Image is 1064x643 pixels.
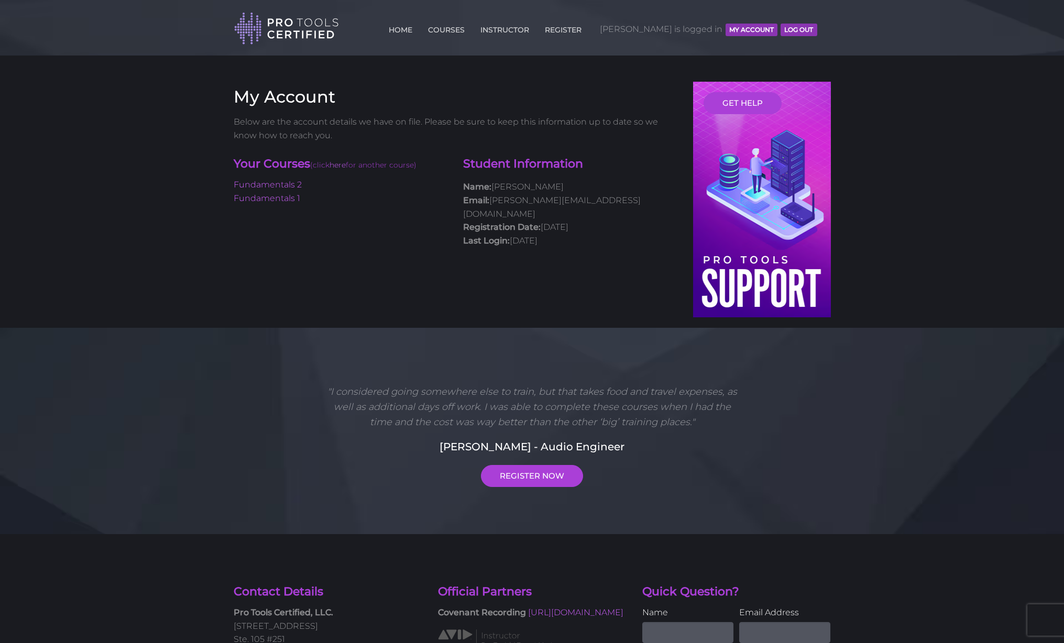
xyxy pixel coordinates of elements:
[234,180,302,190] a: Fundamentals 2
[781,24,817,36] button: Log Out
[234,12,339,46] img: Pro Tools Certified Logo
[463,222,541,232] strong: Registration Date:
[438,607,526,617] strong: Covenant Recording
[600,14,817,45] span: [PERSON_NAME] is logged in
[726,24,777,36] button: MY ACCOUNT
[463,182,491,192] strong: Name:
[481,465,583,487] a: REGISTER NOW
[463,236,510,246] strong: Last Login:
[642,584,831,600] h4: Quick Question?
[528,607,623,617] a: [URL][DOMAIN_NAME]
[386,19,415,36] a: HOME
[323,384,741,429] p: "I considered going somewhere else to train, but that takes food and travel expenses, as well as ...
[478,19,532,36] a: INSTRUCTOR
[330,160,346,170] a: here
[542,19,584,36] a: REGISTER
[234,193,300,203] a: Fundamentals 1
[463,180,677,247] p: [PERSON_NAME] [PERSON_NAME][EMAIL_ADDRESS][DOMAIN_NAME] [DATE] [DATE]
[234,607,333,617] strong: Pro Tools Certified, LLC.
[642,606,733,619] label: Name
[234,115,678,142] p: Below are the account details we have on file. Please be sure to keep this information up to date...
[234,156,448,173] h4: Your Courses
[739,606,830,619] label: Email Address
[463,195,489,205] strong: Email:
[234,87,678,107] h3: My Account
[310,160,416,170] span: (click for another course)
[425,19,467,36] a: COURSES
[234,439,831,454] h5: [PERSON_NAME] - Audio Engineer
[234,584,422,600] h4: Contact Details
[438,584,627,600] h4: Official Partners
[463,156,677,172] h4: Student Information
[704,92,782,114] a: GET HELP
